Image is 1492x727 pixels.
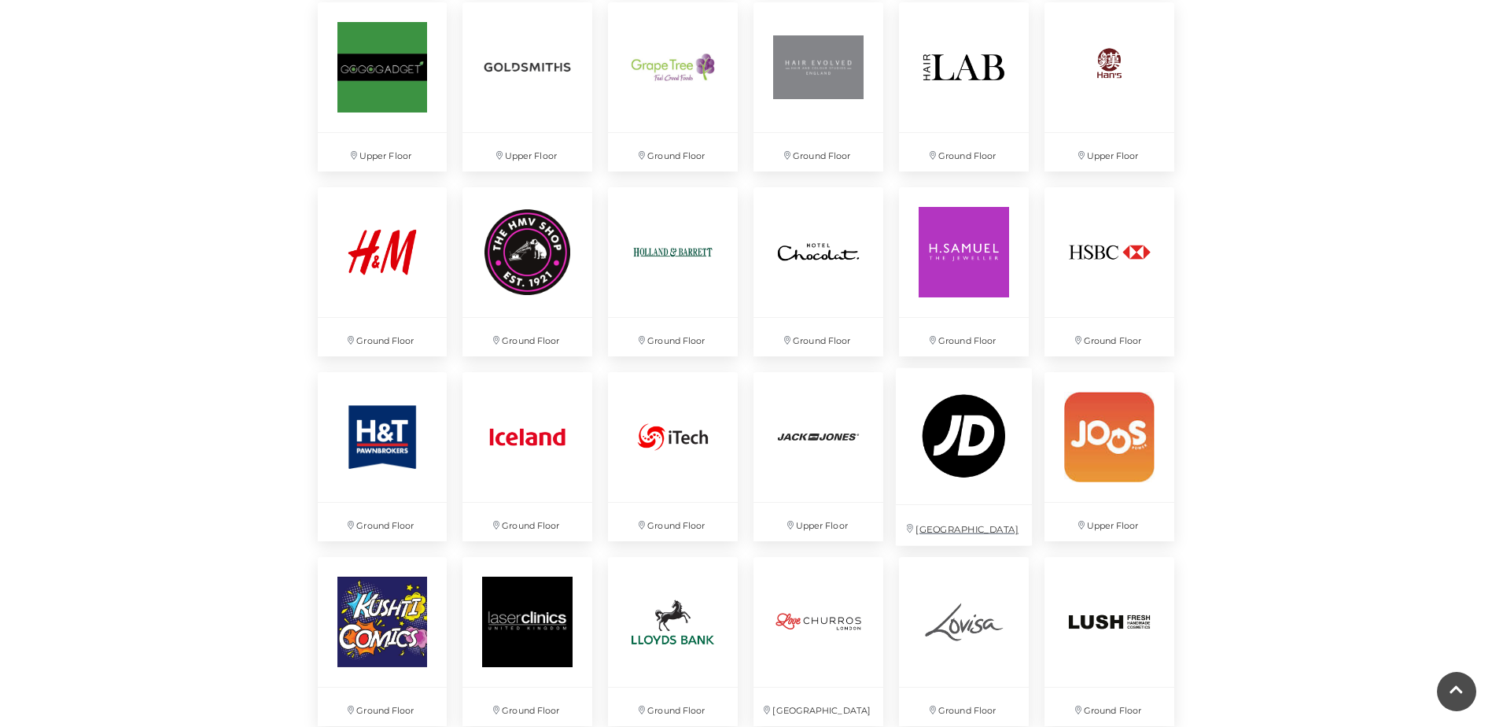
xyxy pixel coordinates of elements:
a: Ground Floor [310,364,455,549]
a: Ground Floor [600,179,746,364]
p: Ground Floor [753,133,883,172]
p: Ground Floor [608,503,738,541]
p: Ground Floor [1044,318,1174,356]
p: Ground Floor [753,318,883,356]
p: Ground Floor [318,503,448,541]
a: Ground Floor [600,364,746,549]
a: Ground Floor [891,179,1037,364]
p: Upper Floor [753,503,883,541]
a: Ground Floor [746,179,891,364]
p: Ground Floor [462,503,592,541]
p: Ground Floor [899,133,1029,172]
p: Upper Floor [462,133,592,172]
a: [GEOGRAPHIC_DATA] [888,360,1041,554]
img: Laser Clinic [462,557,592,687]
a: Ground Floor [455,364,600,549]
p: Ground Floor [318,688,448,726]
a: Ground Floor [1037,179,1182,364]
p: Ground Floor [608,133,738,172]
img: Hair Evolved at Festival Place, Basingstoke [753,2,883,132]
p: Upper Floor [1044,133,1174,172]
p: Ground Floor [1044,688,1174,726]
a: Upper Floor [1037,364,1182,549]
p: Ground Floor [899,688,1029,726]
a: Ground Floor [455,179,600,364]
a: Ground Floor [310,179,455,364]
p: Ground Floor [462,688,592,726]
p: Upper Floor [1044,503,1174,541]
p: Ground Floor [318,318,448,356]
p: Ground Floor [899,318,1029,356]
a: Upper Floor [746,364,891,549]
p: Ground Floor [608,688,738,726]
p: [GEOGRAPHIC_DATA] [896,504,1032,544]
p: Upper Floor [318,133,448,172]
p: [GEOGRAPHIC_DATA] [753,688,883,726]
p: Ground Floor [462,318,592,356]
p: Ground Floor [608,318,738,356]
